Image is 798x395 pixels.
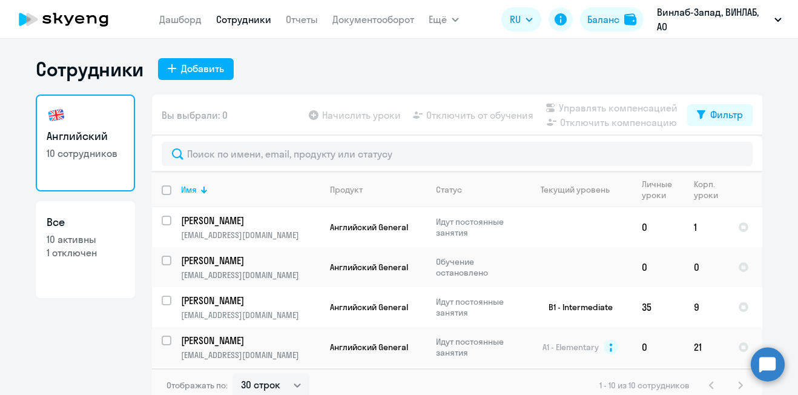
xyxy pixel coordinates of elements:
td: 0 [684,247,728,287]
div: Текущий уровень [529,184,631,195]
div: Фильтр [710,107,743,122]
a: [PERSON_NAME] [181,334,320,347]
span: Ещё [429,12,447,27]
p: [PERSON_NAME] [181,334,318,347]
h3: Английский [47,128,124,144]
p: [EMAIL_ADDRESS][DOMAIN_NAME] [181,350,320,360]
td: B1 - Intermediate [519,287,632,327]
p: [EMAIL_ADDRESS][DOMAIN_NAME] [181,230,320,241]
img: english [47,105,66,125]
p: [EMAIL_ADDRESS][DOMAIN_NAME] [181,270,320,280]
td: 1 [684,207,728,247]
p: [PERSON_NAME] [181,214,318,227]
h3: Все [47,214,124,230]
div: Текущий уровень [541,184,610,195]
button: Балансbalance [580,7,644,32]
a: [PERSON_NAME] [181,294,320,307]
span: RU [510,12,521,27]
span: A1 - Elementary [542,342,599,353]
a: [PERSON_NAME] [181,214,320,227]
input: Поиск по имени, email, продукту или статусу [162,142,753,166]
a: Дашборд [159,13,202,25]
span: Вы выбрали: 0 [162,108,228,122]
p: Идут постоянные занятия [436,336,519,358]
td: 0 [632,207,684,247]
p: [EMAIL_ADDRESS][DOMAIN_NAME] [181,310,320,320]
td: 0 [632,327,684,367]
td: 0 [632,247,684,287]
p: 10 активны [47,233,124,246]
div: Имя [181,184,197,195]
a: Все10 активны1 отключен [36,201,135,298]
p: 1 отключен [47,246,124,259]
td: 21 [684,327,728,367]
p: [PERSON_NAME] [181,294,318,307]
span: Английский General [330,342,408,353]
p: Обучение остановлено [436,256,519,278]
button: Ещё [429,7,459,32]
td: 35 [632,287,684,327]
span: Английский General [330,262,408,273]
a: [PERSON_NAME] [181,254,320,267]
span: 1 - 10 из 10 сотрудников [599,380,690,391]
div: Личные уроки [642,179,684,201]
h1: Сотрудники [36,57,143,81]
td: 9 [684,287,728,327]
button: Фильтр [687,104,753,126]
p: Идут постоянные занятия [436,296,519,318]
p: [PERSON_NAME] [181,254,318,267]
div: Корп. уроки [694,179,728,201]
div: Продукт [330,184,363,195]
a: Английский10 сотрудников [36,95,135,191]
span: Английский General [330,222,408,233]
p: 10 сотрудников [47,147,124,160]
div: Имя [181,184,320,195]
button: Винлаб-Запад, ВИНЛАБ, АО [651,5,788,34]
div: Баланс [587,12,619,27]
p: Идут постоянные занятия [436,216,519,238]
div: Добавить [181,61,224,76]
img: balance [624,13,636,25]
span: Английский General [330,302,408,313]
button: Добавить [158,58,234,80]
p: Винлаб-Запад, ВИНЛАБ, АО [657,5,770,34]
span: Отображать по: [167,380,228,391]
a: Документооборот [332,13,414,25]
div: Статус [436,184,462,195]
a: Отчеты [286,13,318,25]
button: RU [501,7,541,32]
a: Сотрудники [216,13,271,25]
